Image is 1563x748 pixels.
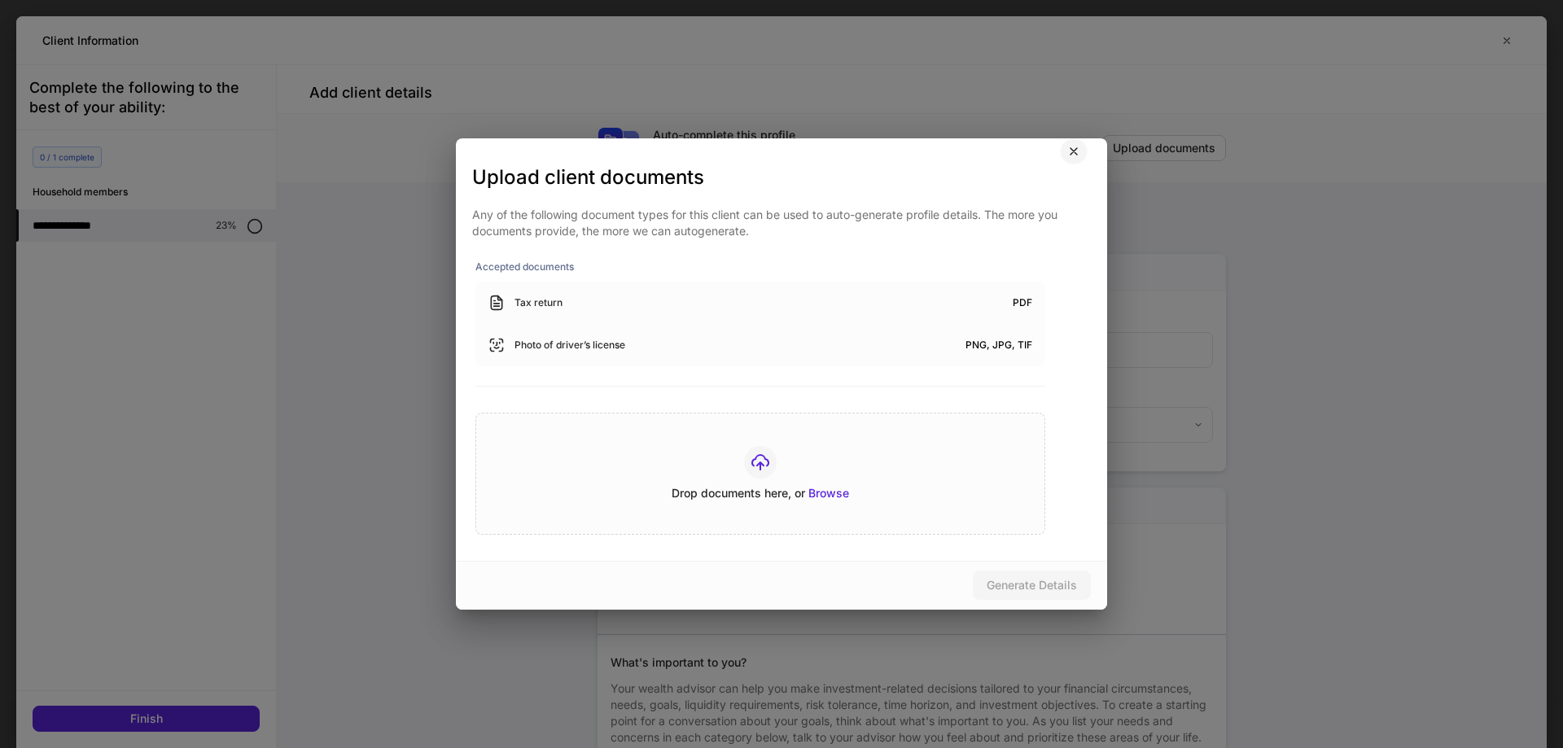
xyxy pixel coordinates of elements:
h6: Tax return [514,295,563,310]
h6: PDF [1013,295,1032,310]
h3: Upload client documents [472,164,1091,190]
p: Any of the following document types for this client can be used to auto-generate profile details.... [472,207,1091,239]
h6: Photo of driver’s license [514,337,625,352]
h6: Accepted documents [475,259,1045,274]
h6: PNG, JPG, TIF [965,337,1032,352]
h5: Drop documents here, or [672,485,849,501]
button: Browse [808,488,849,499]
